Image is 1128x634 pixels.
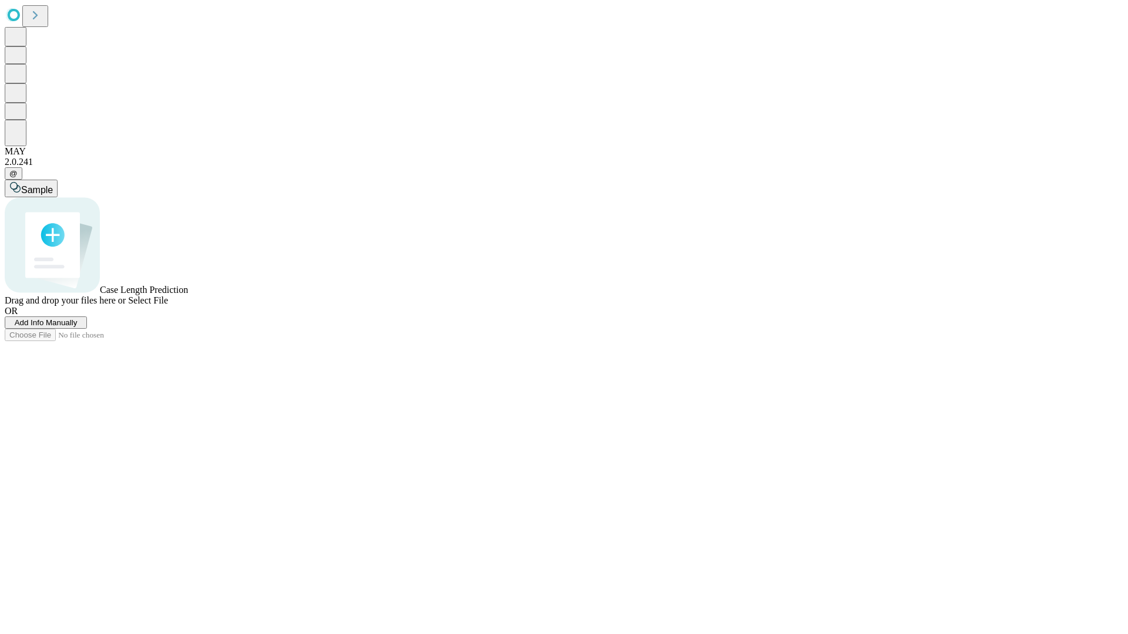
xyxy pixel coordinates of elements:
button: @ [5,167,22,180]
button: Sample [5,180,58,197]
span: @ [9,169,18,178]
span: Select File [128,295,168,305]
div: MAY [5,146,1123,157]
span: Case Length Prediction [100,285,188,295]
button: Add Info Manually [5,316,87,329]
span: Add Info Manually [15,318,78,327]
span: OR [5,306,18,316]
span: Sample [21,185,53,195]
div: 2.0.241 [5,157,1123,167]
span: Drag and drop your files here or [5,295,126,305]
